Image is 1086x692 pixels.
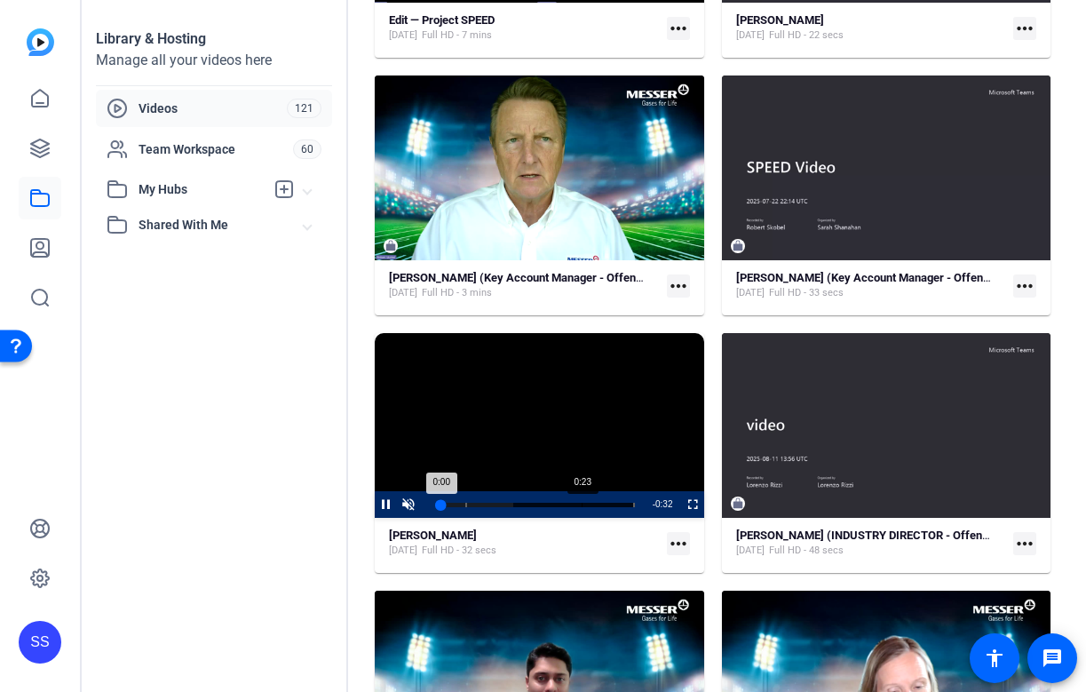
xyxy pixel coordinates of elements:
[96,171,332,207] mat-expansion-panel-header: My Hubs
[736,529,1071,542] strong: [PERSON_NAME] (INDUSTRY DIRECTOR - Offensive Coordinator)
[96,207,332,243] mat-expansion-panel-header: Shared With Me
[389,286,417,300] span: [DATE]
[655,499,672,509] span: 0:32
[375,491,397,518] button: Pause
[96,28,332,50] div: Library & Hosting
[736,286,765,300] span: [DATE]
[667,532,690,555] mat-icon: more_horiz
[736,28,765,43] span: [DATE]
[736,529,1007,558] a: [PERSON_NAME] (INDUSTRY DIRECTOR - Offensive Coordinator)[DATE]Full HD - 48 secs
[422,28,492,43] span: Full HD - 7 mins
[769,28,844,43] span: Full HD - 22 secs
[96,50,332,71] div: Manage all your videos here
[667,17,690,40] mat-icon: more_horiz
[736,271,1007,300] a: [PERSON_NAME] (Key Account Manager - Offensive Line) - 8 Timeout[DATE]Full HD - 33 secs
[397,491,419,518] button: Unmute
[375,333,704,518] div: Video Player
[736,13,1007,43] a: [PERSON_NAME][DATE]Full HD - 22 secs
[139,99,287,117] span: Videos
[984,648,1005,669] mat-icon: accessibility
[139,216,304,235] span: Shared With Me
[139,180,265,199] span: My Hubs
[422,544,496,558] span: Full HD - 32 secs
[736,544,765,558] span: [DATE]
[422,286,492,300] span: Full HD - 3 mins
[1013,532,1036,555] mat-icon: more_horiz
[389,529,477,542] strong: [PERSON_NAME]
[389,13,495,27] strong: Edit — Project SPEED
[1013,17,1036,40] mat-icon: more_horiz
[441,503,635,507] div: Progress Bar
[19,621,61,664] div: SS
[287,99,321,118] span: 121
[1013,274,1036,298] mat-icon: more_horiz
[389,28,417,43] span: [DATE]
[667,274,690,298] mat-icon: more_horiz
[1042,648,1063,669] mat-icon: message
[682,491,704,518] button: Fullscreen
[389,13,660,43] a: Edit — Project SPEED[DATE]Full HD - 7 mins
[769,544,844,558] span: Full HD - 48 secs
[389,529,660,558] a: [PERSON_NAME][DATE]Full HD - 32 secs
[27,28,54,56] img: blue-gradient.svg
[389,271,660,300] a: [PERSON_NAME] (Key Account Manager - Offensive Line) - 2 1st Quarter[DATE]Full HD - 3 mins
[769,286,844,300] span: Full HD - 33 secs
[389,544,417,558] span: [DATE]
[653,499,655,509] span: -
[293,139,321,159] span: 60
[139,140,293,158] span: Team Workspace
[389,271,762,284] strong: [PERSON_NAME] (Key Account Manager - Offensive Line) - 2 1st Quarter
[736,13,824,27] strong: [PERSON_NAME]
